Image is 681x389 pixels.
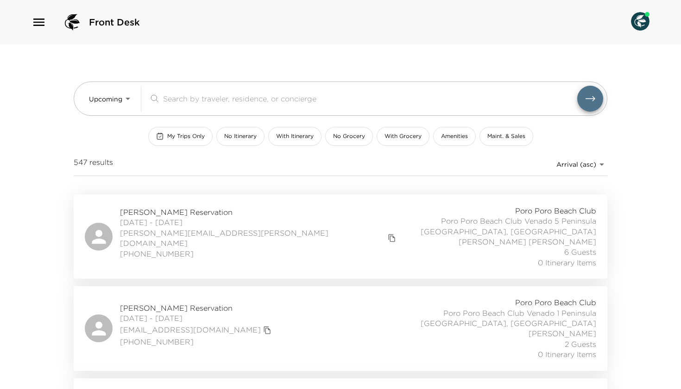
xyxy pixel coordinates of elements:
[74,194,607,279] a: [PERSON_NAME] Reservation[DATE] - [DATE][PERSON_NAME][EMAIL_ADDRESS][PERSON_NAME][DOMAIN_NAME]cop...
[89,95,122,103] span: Upcoming
[276,132,314,140] span: With Itinerary
[529,328,596,339] span: [PERSON_NAME]
[391,308,596,329] span: Poro Poro Beach Club Venado 1 Peninsula [GEOGRAPHIC_DATA], [GEOGRAPHIC_DATA]
[148,127,213,146] button: My Trips Only
[216,127,265,146] button: No Itinerary
[325,127,373,146] button: No Grocery
[261,324,274,337] button: copy primary member email
[538,257,596,268] span: 0 Itinerary Items
[163,93,577,104] input: Search by traveler, residence, or concierge
[74,157,113,172] span: 547 results
[167,132,205,140] span: My Trips Only
[333,132,365,140] span: No Grocery
[74,286,607,370] a: [PERSON_NAME] Reservation[DATE] - [DATE][EMAIL_ADDRESS][DOMAIN_NAME]copy primary member email[PHO...
[487,132,525,140] span: Maint. & Sales
[433,127,476,146] button: Amenities
[459,237,596,247] span: [PERSON_NAME] [PERSON_NAME]
[479,127,533,146] button: Maint. & Sales
[538,349,596,359] span: 0 Itinerary Items
[120,313,274,323] span: [DATE] - [DATE]
[564,247,596,257] span: 6 Guests
[61,11,83,33] img: logo
[120,217,398,227] span: [DATE] - [DATE]
[398,216,596,237] span: Poro Poro Beach Club Venado 5 Peninsula [GEOGRAPHIC_DATA], [GEOGRAPHIC_DATA]
[89,16,140,29] span: Front Desk
[515,206,596,216] span: Poro Poro Beach Club
[631,12,649,31] img: User
[377,127,429,146] button: With Grocery
[441,132,468,140] span: Amenities
[120,337,274,347] span: [PHONE_NUMBER]
[120,249,398,259] span: [PHONE_NUMBER]
[515,297,596,307] span: Poro Poro Beach Club
[556,160,596,169] span: Arrival (asc)
[120,228,385,249] a: [PERSON_NAME][EMAIL_ADDRESS][PERSON_NAME][DOMAIN_NAME]
[385,132,422,140] span: With Grocery
[120,325,261,335] a: [EMAIL_ADDRESS][DOMAIN_NAME]
[565,339,596,349] span: 2 Guests
[268,127,322,146] button: With Itinerary
[385,232,398,245] button: copy primary member email
[120,207,398,217] span: [PERSON_NAME] Reservation
[224,132,257,140] span: No Itinerary
[120,303,274,313] span: [PERSON_NAME] Reservation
